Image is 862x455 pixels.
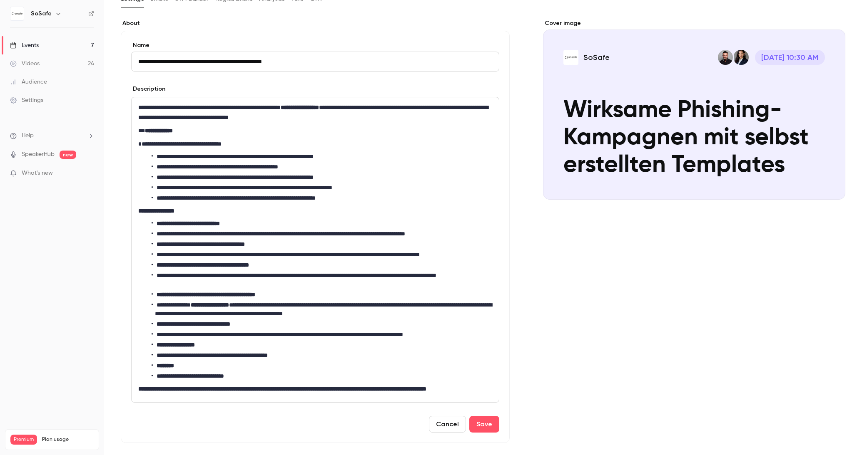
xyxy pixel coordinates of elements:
div: Settings [10,96,43,104]
label: Cover image [543,19,845,27]
label: About [121,19,510,27]
div: Events [10,41,39,49]
li: help-dropdown-opener [10,131,94,140]
h6: SoSafe [31,10,52,18]
div: Videos [10,59,40,68]
span: Premium [10,435,37,445]
span: Help [22,131,34,140]
section: description [131,97,499,403]
div: editor [132,97,499,402]
label: Name [131,41,499,49]
iframe: Noticeable Trigger [84,170,94,177]
span: new [60,151,76,159]
label: Description [131,85,165,93]
button: Cancel [429,416,466,433]
span: What's new [22,169,53,178]
div: Audience [10,78,47,86]
span: Plan usage [42,436,94,443]
button: Save [469,416,499,433]
a: SpeakerHub [22,150,55,159]
section: Cover image [543,19,845,200]
img: SoSafe [10,7,24,20]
